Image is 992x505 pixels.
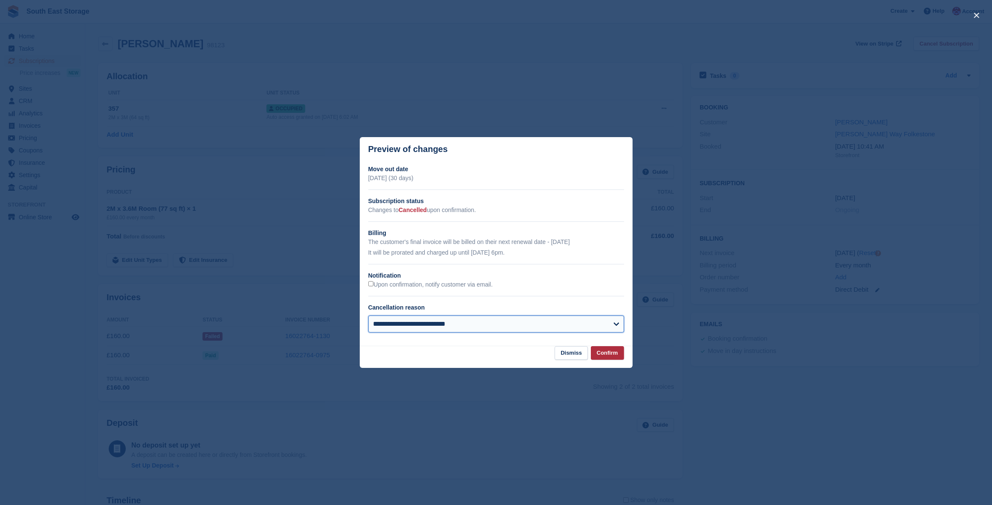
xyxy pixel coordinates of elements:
label: Cancellation reason [368,304,425,311]
input: Upon confirmation, notify customer via email. [368,281,374,287]
span: Cancelled [399,207,427,213]
h2: Notification [368,271,624,280]
button: Confirm [591,346,624,360]
p: Preview of changes [368,144,448,154]
h2: Move out date [368,165,624,174]
button: Dismiss [555,346,588,360]
p: The customer's final invoice will be billed on their next renewal date - [DATE] [368,238,624,247]
h2: Subscription status [368,197,624,206]
p: [DATE] (30 days) [368,174,624,183]
p: Changes to upon confirmation. [368,206,624,215]
p: It will be prorated and charged up until [DATE] 6pm. [368,248,624,257]
h2: Billing [368,229,624,238]
label: Upon confirmation, notify customer via email. [368,281,493,289]
button: close [970,9,983,22]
